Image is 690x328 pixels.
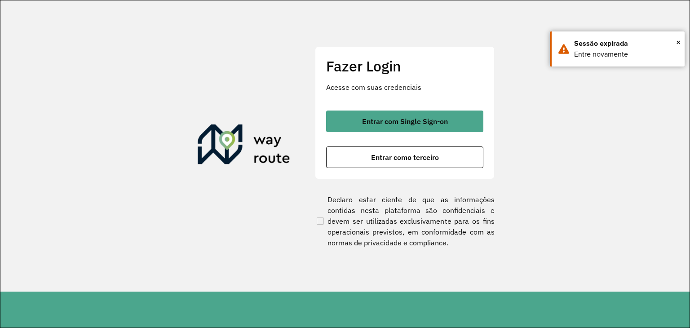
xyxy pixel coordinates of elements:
p: Acesse com suas credenciais [326,82,483,93]
button: Close [676,35,681,49]
label: Declaro estar ciente de que as informações contidas nesta plataforma são confidenciais e devem se... [315,194,495,248]
span: Entrar como terceiro [371,154,439,161]
div: Sessão expirada [574,38,678,49]
div: Entre novamente [574,49,678,60]
img: Roteirizador AmbevTech [198,124,290,168]
button: button [326,146,483,168]
button: button [326,111,483,132]
h2: Fazer Login [326,58,483,75]
span: Entrar com Single Sign-on [362,118,448,125]
span: × [676,35,681,49]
